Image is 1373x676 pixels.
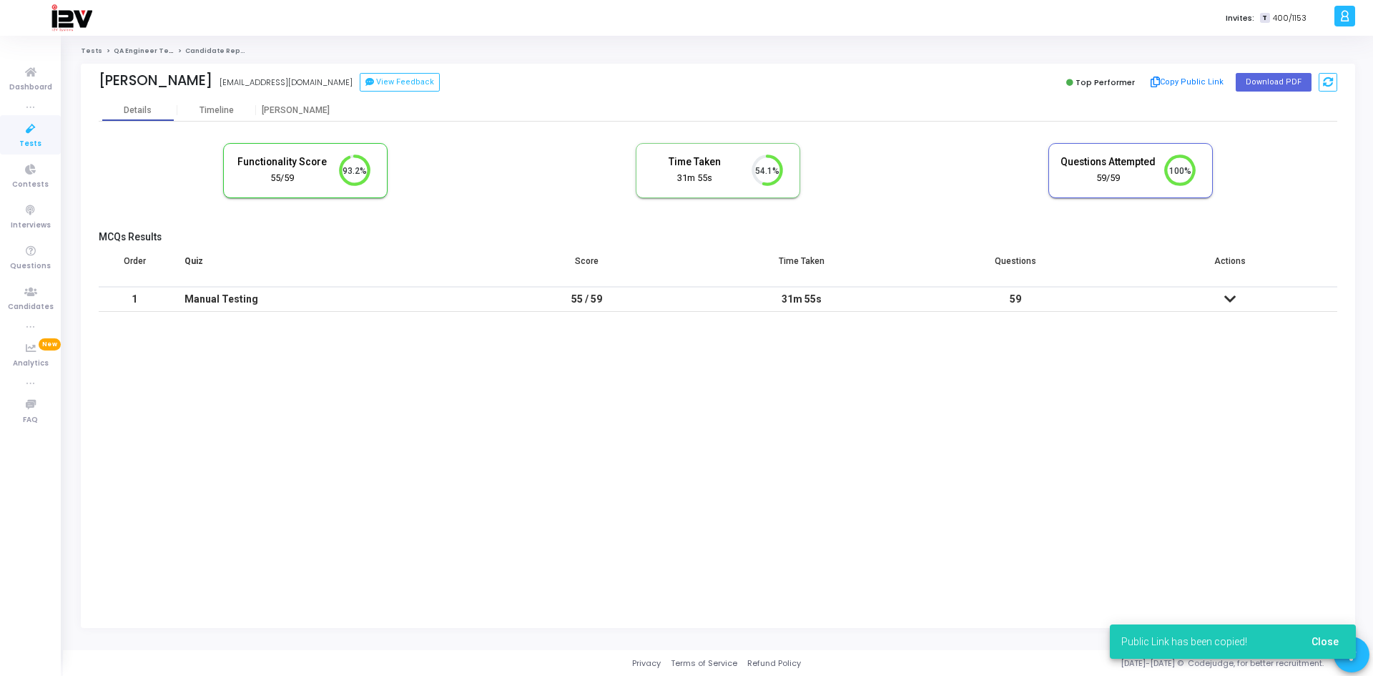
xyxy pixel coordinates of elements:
span: Public Link has been copied! [1121,635,1247,649]
span: T [1260,13,1269,24]
div: Timeline [200,105,234,116]
div: 59/59 [1060,172,1156,185]
span: Dashboard [9,82,52,94]
div: 31m 55s [647,172,743,185]
div: [PERSON_NAME] [256,105,335,116]
td: 55 / 59 [480,287,694,312]
div: [PERSON_NAME] [99,72,212,89]
th: Time Taken [694,247,909,287]
span: Top Performer [1076,77,1135,88]
h5: Time Taken [647,156,743,168]
td: 59 [909,287,1123,312]
h5: Questions Attempted [1060,156,1156,168]
span: FAQ [23,414,38,426]
button: Download PDF [1236,73,1312,92]
th: Order [99,247,170,287]
span: Contests [12,179,49,191]
a: Tests [81,46,102,55]
div: [EMAIL_ADDRESS][DOMAIN_NAME] [220,77,353,89]
span: Candidate Report [185,46,251,55]
div: Details [124,105,152,116]
span: Tests [19,138,41,150]
th: Questions [909,247,1123,287]
span: New [39,338,61,351]
th: Quiz [170,247,480,287]
span: Interviews [11,220,51,232]
span: Analytics [13,358,49,370]
button: Close [1300,629,1350,655]
a: QA Engineer Test-Dronacharya College of Engineering 2026 [114,46,332,55]
nav: breadcrumb [81,46,1355,56]
a: Terms of Service [671,657,737,670]
td: 1 [99,287,170,312]
div: 31m 55s [709,288,895,311]
a: Refund Policy [747,657,801,670]
h5: MCQs Results [99,231,1337,243]
th: Actions [1123,247,1337,287]
span: Questions [10,260,51,273]
a: Privacy [632,657,661,670]
button: Copy Public Link [1146,72,1229,93]
div: 55/59 [235,172,330,185]
label: Invites: [1226,12,1254,24]
span: Candidates [8,301,54,313]
span: Close [1312,636,1339,647]
span: 400/1153 [1273,12,1306,24]
div: Manual Testing [184,288,466,311]
h5: Functionality Score [235,156,330,168]
th: Score [480,247,694,287]
button: View Feedback [360,73,440,92]
img: logo [51,4,92,32]
div: [DATE]-[DATE] © Codejudge, for better recruitment. [801,657,1355,670]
